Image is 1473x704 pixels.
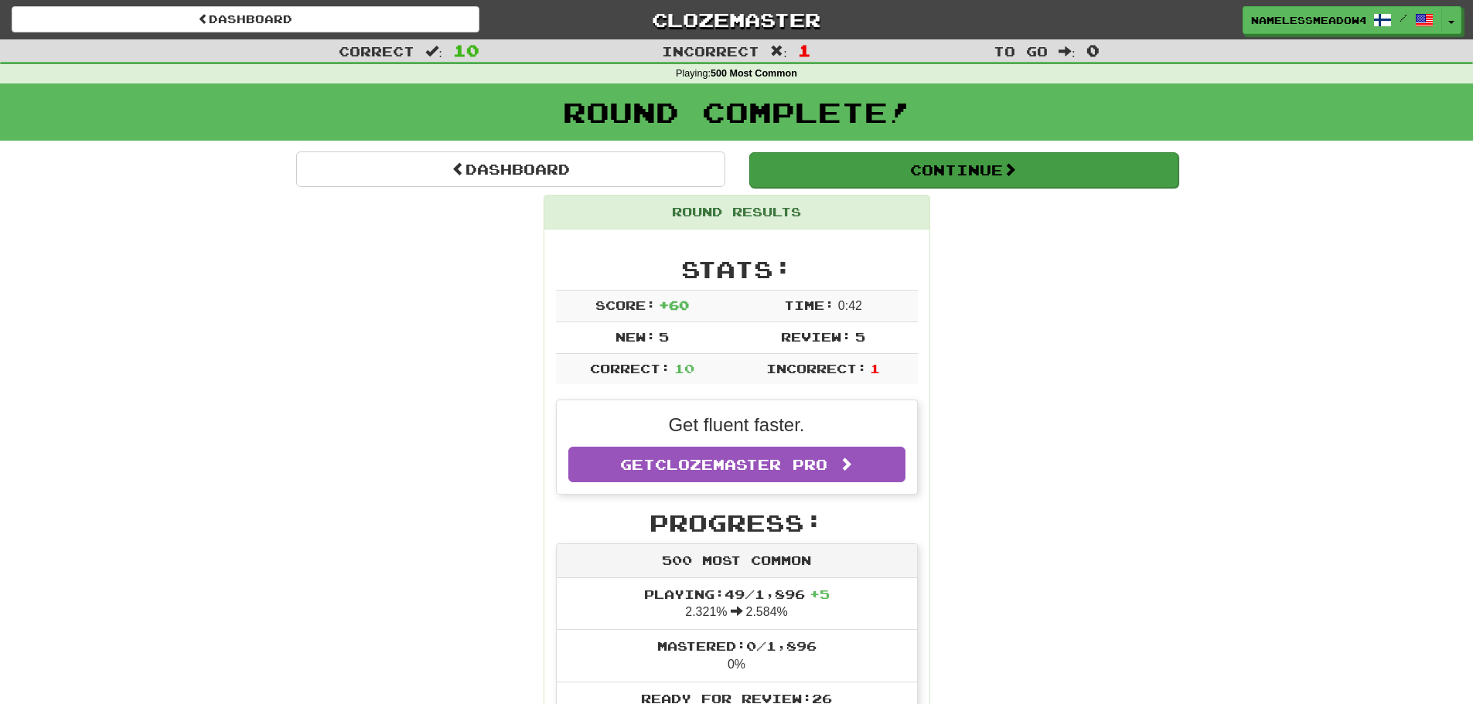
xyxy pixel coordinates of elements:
[1243,6,1442,34] a: NamelessMeadow450 /
[425,45,442,58] span: :
[784,298,834,312] span: Time:
[544,196,929,230] div: Round Results
[657,638,817,653] span: Mastered: 0 / 1,896
[339,43,414,59] span: Correct
[503,6,970,33] a: Clozemaster
[557,578,917,631] li: 2.321% 2.584%
[838,299,862,312] span: 0 : 42
[662,43,759,59] span: Incorrect
[659,329,669,344] span: 5
[568,412,905,438] p: Get fluent faster.
[556,257,918,282] h2: Stats:
[568,447,905,482] a: GetClozemaster Pro
[644,587,830,601] span: Playing: 49 / 1,896
[557,629,917,682] li: 0%
[994,43,1048,59] span: To go
[5,97,1468,128] h1: Round Complete!
[855,329,865,344] span: 5
[711,68,797,79] strong: 500 Most Common
[766,361,867,376] span: Incorrect:
[749,152,1178,188] button: Continue
[1251,13,1366,27] span: NamelessMeadow450
[659,298,689,312] span: + 60
[556,510,918,536] h2: Progress:
[12,6,479,32] a: Dashboard
[453,41,479,60] span: 10
[1059,45,1076,58] span: :
[557,544,917,578] div: 500 Most Common
[770,45,787,58] span: :
[595,298,656,312] span: Score:
[590,361,670,376] span: Correct:
[870,361,880,376] span: 1
[798,41,811,60] span: 1
[296,151,725,187] a: Dashboard
[1400,12,1407,23] span: /
[1086,41,1100,60] span: 0
[781,329,851,344] span: Review:
[615,329,656,344] span: New:
[810,587,830,601] span: + 5
[655,456,827,473] span: Clozemaster Pro
[674,361,694,376] span: 10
